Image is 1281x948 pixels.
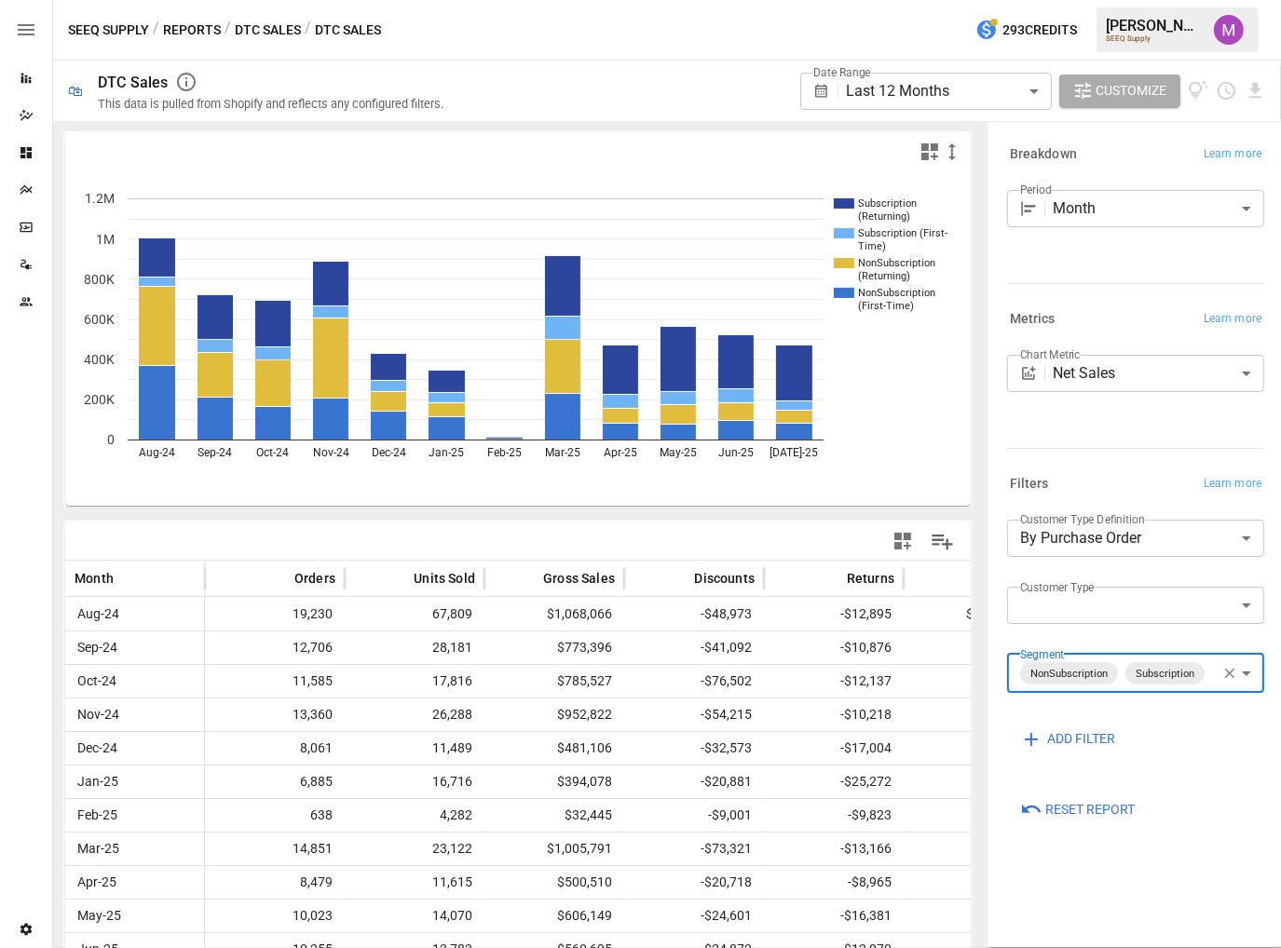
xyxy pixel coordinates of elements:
span: -$41,092 [698,631,755,664]
span: -$25,272 [838,765,894,798]
span: 67,809 [429,598,475,630]
label: Segment [1020,646,1064,662]
span: $481,106 [554,732,615,765]
text: (Returning) [858,270,910,282]
button: Reset Report [1007,792,1148,826]
text: Nov-24 [313,446,349,459]
div: 🛍 [68,82,83,100]
button: Manage Columns [921,521,963,562]
span: Oct-24 [75,665,119,697]
span: -$9,823 [845,799,894,832]
span: Gross Sales [543,569,615,588]
span: 26,288 [429,698,475,731]
span: $500,510 [554,866,615,899]
label: Customer Type Definition [1020,511,1145,527]
span: Sep-24 [75,631,120,664]
span: Apr-25 [75,866,119,899]
span: -$16,381 [838,900,894,932]
span: Aug-24 [75,598,122,630]
span: 17,816 [429,665,475,697]
text: Subscription [858,197,917,210]
span: 8,479 [297,866,335,899]
span: NonSubscription [1023,663,1115,684]
text: 200K [84,392,115,407]
button: Sort [515,565,541,591]
span: 4,282 [437,799,475,832]
span: -$24,601 [698,900,755,932]
text: Time) [858,240,886,252]
span: 11,585 [290,665,335,697]
span: 19,230 [290,598,335,630]
span: Month [75,569,114,588]
text: NonSubscription [858,257,935,269]
span: Learn more [1204,310,1261,329]
text: Apr-25 [604,446,637,459]
span: -$17,004 [838,732,894,765]
text: Jan-25 [429,446,464,459]
div: Month [1054,190,1264,227]
text: May-25 [660,446,697,459]
div: [PERSON_NAME] [1106,17,1203,34]
text: 1M [96,232,115,247]
span: -$54,215 [698,698,755,731]
text: Sep-24 [198,446,232,459]
button: Sort [116,565,142,591]
text: Subscription (First- [858,227,947,239]
span: -$76,502 [698,665,755,697]
text: 400K [84,352,115,367]
button: ADD FILTER [1007,723,1128,756]
span: -$32,573 [698,732,755,765]
button: Sort [819,565,845,591]
span: 16,716 [429,765,475,798]
span: Subscription [1128,663,1202,684]
div: / [153,19,159,42]
h6: Metrics [1010,309,1056,330]
span: -$20,718 [698,866,755,899]
span: 11,489 [429,732,475,765]
span: $606,149 [554,900,615,932]
text: NonSubscription [858,287,935,299]
span: Last 12 Months [846,82,949,100]
text: 0 [107,432,115,447]
button: DTC Sales [235,19,301,42]
span: 13,360 [290,698,335,731]
span: -$73,321 [698,833,755,865]
span: Returns [847,569,894,588]
span: -$12,137 [838,665,894,697]
text: Jun-25 [718,446,754,459]
text: (First-Time) [858,300,914,312]
svg: A chart. [65,170,958,506]
h6: Breakdown [1010,144,1077,165]
button: Umer Muhammed [1203,4,1255,56]
span: $1,068,066 [544,598,615,630]
text: Feb-25 [487,446,522,459]
span: -$10,876 [838,631,894,664]
span: Learn more [1204,475,1261,494]
label: Customer Type [1020,579,1095,595]
button: Customize [1059,74,1180,108]
span: 8,061 [297,732,335,765]
button: Sort [666,565,692,591]
text: Oct-24 [256,446,289,459]
span: ADD FILTER [1047,727,1115,751]
span: -$10,218 [838,698,894,731]
button: Schedule report [1216,80,1237,102]
span: 28,181 [429,631,475,664]
span: 11,615 [429,866,475,899]
span: $773,396 [554,631,615,664]
label: Chart Metric [1020,346,1081,362]
text: Dec-24 [372,446,406,459]
text: [DATE]-25 [770,446,818,459]
span: Units Sold [414,569,475,588]
button: Sort [266,565,293,591]
div: Net Sales [1054,355,1264,392]
span: 6,885 [297,765,335,798]
label: Date Range [813,64,871,80]
text: Aug-24 [139,446,175,459]
span: $394,078 [554,765,615,798]
text: 600K [84,312,115,327]
button: Download report [1245,80,1266,102]
span: Nov-24 [75,698,122,731]
span: -$13,166 [838,833,894,865]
